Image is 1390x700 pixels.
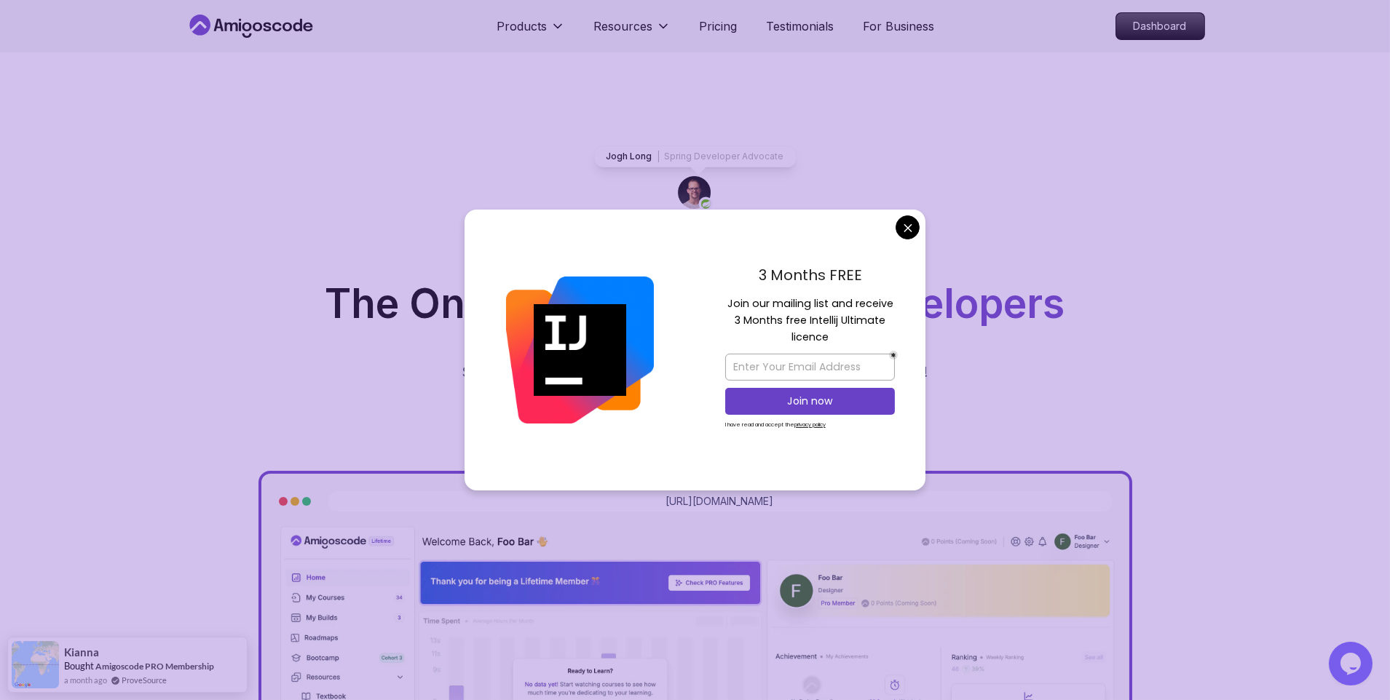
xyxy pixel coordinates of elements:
h1: The One-Stop Platform for [197,284,1193,324]
span: Bought [64,660,94,672]
p: Resources [594,17,653,35]
a: ProveSource [122,674,167,686]
p: Dashboard [1116,13,1204,39]
iframe: chat widget [1329,642,1375,685]
a: For Business [864,17,935,35]
a: [URL][DOMAIN_NAME] [666,494,774,509]
img: josh long [678,176,713,211]
button: Resources [594,17,671,47]
button: Products [497,17,565,47]
span: Kianna [64,646,99,659]
a: Dashboard [1115,12,1205,40]
p: Products [497,17,548,35]
span: a month ago [64,674,107,686]
a: Testimonials [767,17,834,35]
p: Jogh Long [607,151,652,162]
a: Amigoscode PRO Membership [95,661,214,672]
img: provesource social proof notification image [12,641,59,688]
p: Get unlimited access to coding , , and . Start your journey or level up your career with Amigosco... [451,341,940,382]
p: Spring Developer Advocate [665,151,784,162]
a: Pricing [700,17,738,35]
span: Developers [847,279,1065,327]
